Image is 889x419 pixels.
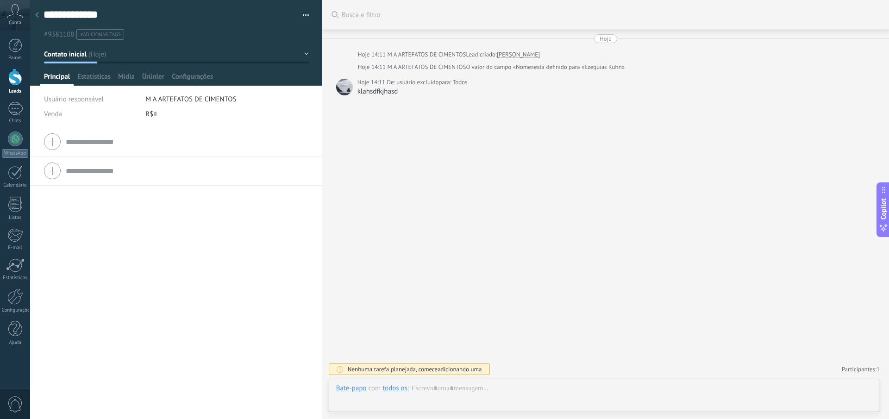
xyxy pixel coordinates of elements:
span: Todos [453,78,468,87]
div: todos os [382,384,407,392]
span: adicionando uma [438,365,482,373]
span: Usuário responsável [44,95,104,104]
div: klahsdfkjhasd [357,87,875,96]
span: Mídia [118,72,135,86]
span: está definido para «Ezequias Kuhn» [534,63,625,72]
span: Ürünler [142,72,164,86]
span: Busca e filtro [342,11,880,19]
span: Copilot [879,198,888,219]
div: Painel [2,55,29,61]
span: 1 [876,365,880,373]
div: Hoje [600,34,612,43]
div: Chats [2,118,29,124]
div: Leads [2,88,29,94]
span: #9381108 [44,30,74,39]
span: O valor do campo «Nome» [466,63,534,72]
span: com [369,384,381,393]
div: WhatsApp [2,149,28,158]
div: R$ [145,106,308,121]
span: M A ARTEFATOS DE CIMENTOS [145,95,236,104]
div: Configurações [2,307,29,313]
span: #adicionar tags [80,31,120,38]
div: Hoje 14:11 [357,78,387,87]
div: Venda [44,106,138,121]
div: Hoje 14:11 [358,63,388,72]
div: Estatísticas [2,275,29,281]
span: M A ARTEFATOS DE CIMENTOS [387,63,466,71]
div: Lead criado: [466,50,497,59]
span: para: [438,78,452,87]
a: [PERSON_NAME] [497,50,540,59]
span: Conta [9,20,21,26]
a: Participantes:1 [842,365,880,373]
div: Nenhuma tarefa planejada, comece [348,365,482,373]
div: Listas [2,215,29,221]
span: Estatísticas [77,72,111,86]
span: : [407,384,409,393]
span: M A ARTEFATOS DE CIMENTOS [387,50,466,58]
span: usuário excluído [396,78,438,87]
div: Ajuda [2,340,29,346]
span: De: [387,78,396,87]
div: E-mail [2,245,29,251]
span: Venda [44,110,62,119]
div: Calendário [2,182,29,188]
span: Principal [44,72,70,86]
div: Hoje 14:11 [358,50,388,59]
div: Usuário responsável [44,92,138,106]
span: Configurações [172,72,213,86]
